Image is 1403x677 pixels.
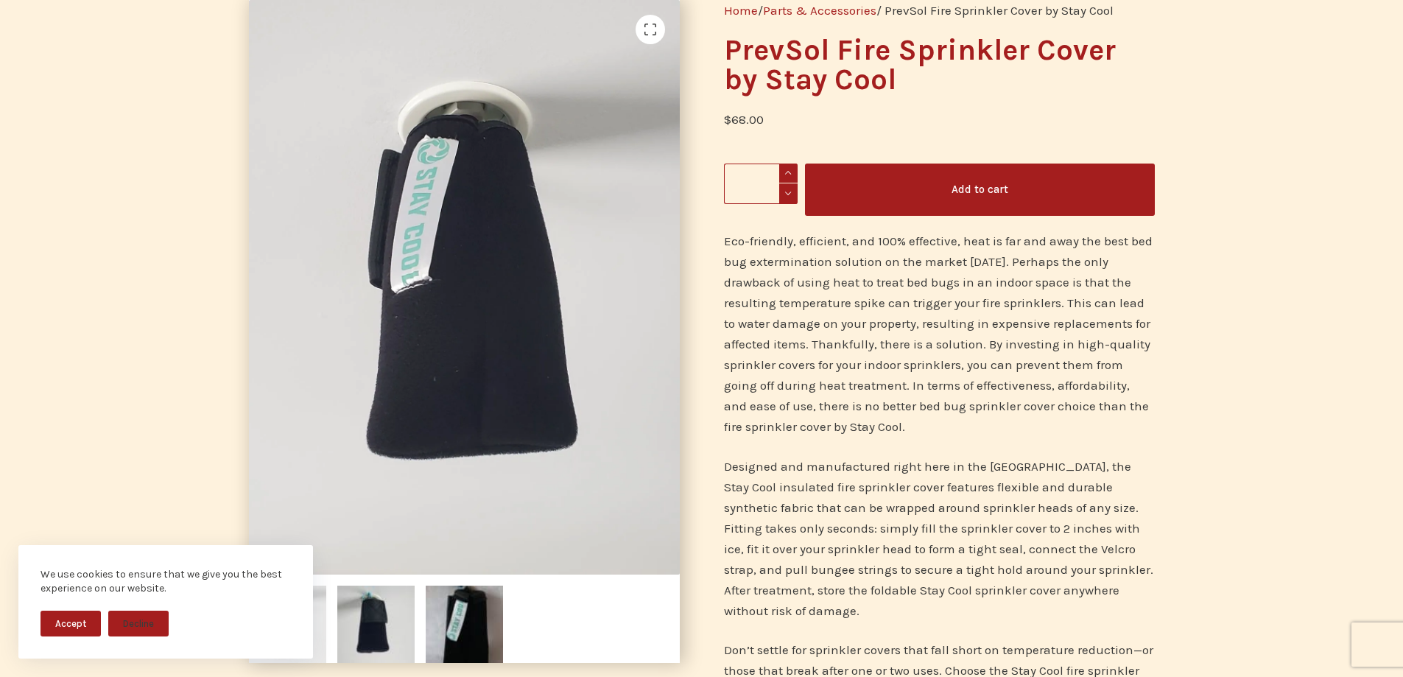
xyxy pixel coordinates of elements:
[805,164,1155,216] button: Add to cart
[724,456,1155,621] p: Designed and manufactured right here in the [GEOGRAPHIC_DATA], the Stay Cool insulated fire sprin...
[41,611,101,636] button: Accept
[763,3,876,18] a: Parts & Accessories
[12,6,56,50] button: Open LiveChat chat widget
[724,231,1155,437] p: Eco-friendly, efficient, and 100% effective, heat is far and away the best bed bug extermination ...
[724,3,758,18] a: Home
[337,586,415,663] img: PrevSol Fire Sprinkler Cover by Stay Cool - Image 2
[724,35,1155,94] h1: PrevSol Fire Sprinkler Cover by Stay Cool
[108,611,169,636] button: Decline
[724,112,764,127] bdi: 68.00
[724,112,731,127] span: $
[636,15,665,44] a: View full-screen image gallery
[724,164,798,204] input: Product quantity
[426,586,503,663] img: PrevSol Fire Sprinkler Cover by Stay Cool - Image 3
[41,567,291,596] div: We use cookies to ensure that we give you the best experience on our website.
